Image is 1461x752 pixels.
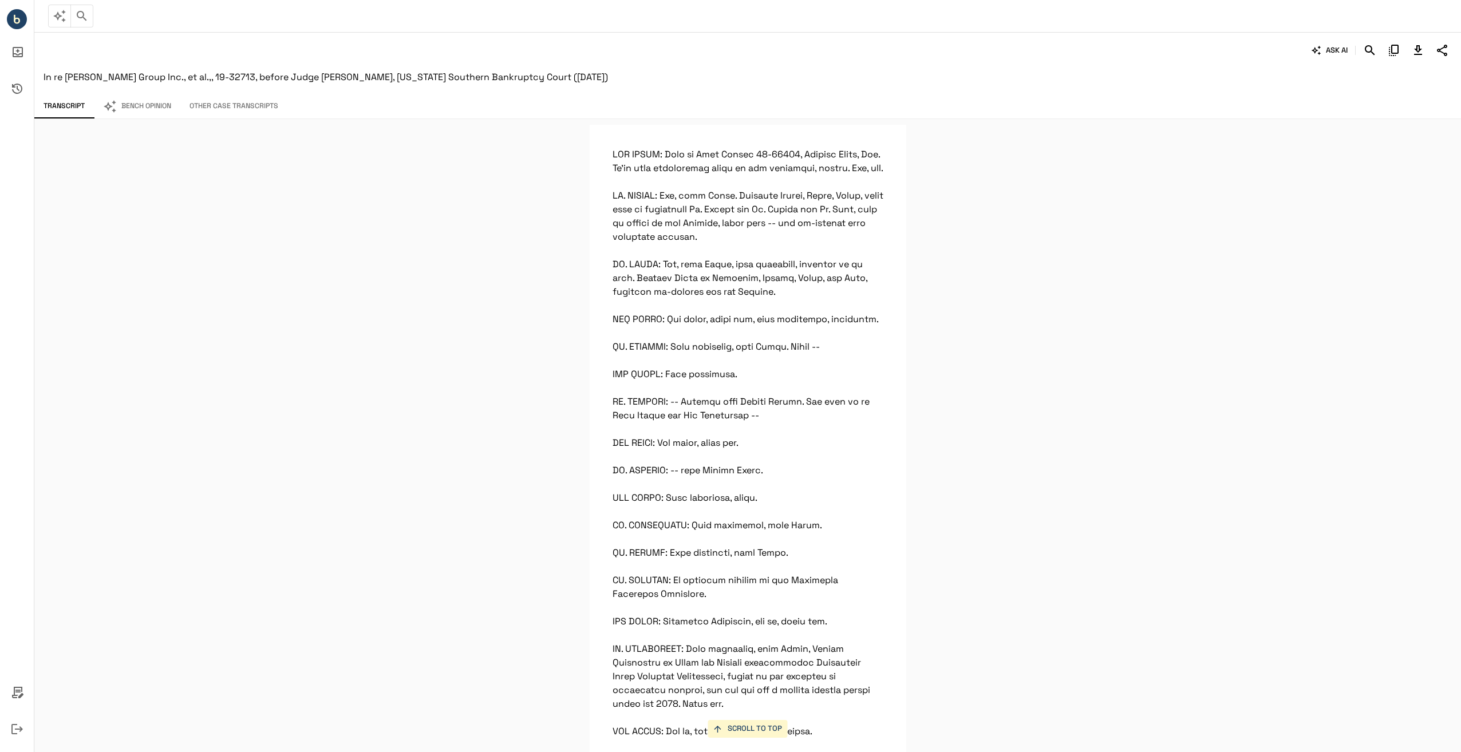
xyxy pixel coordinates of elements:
[1360,41,1380,60] button: Search
[708,720,788,738] button: SCROLL TO TOP
[44,71,608,83] span: In re [PERSON_NAME] Group Inc., et al.,, 19-32713, before Judge [PERSON_NAME], [US_STATE] Souther...
[180,94,287,118] button: Other Case Transcripts
[94,94,180,118] button: Bench Opinion
[1408,41,1428,60] button: Download Transcript
[1309,41,1351,60] button: ASK AI
[1384,41,1404,60] button: Copy Citation
[1432,41,1452,60] button: Share Transcript
[34,94,94,118] button: Transcript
